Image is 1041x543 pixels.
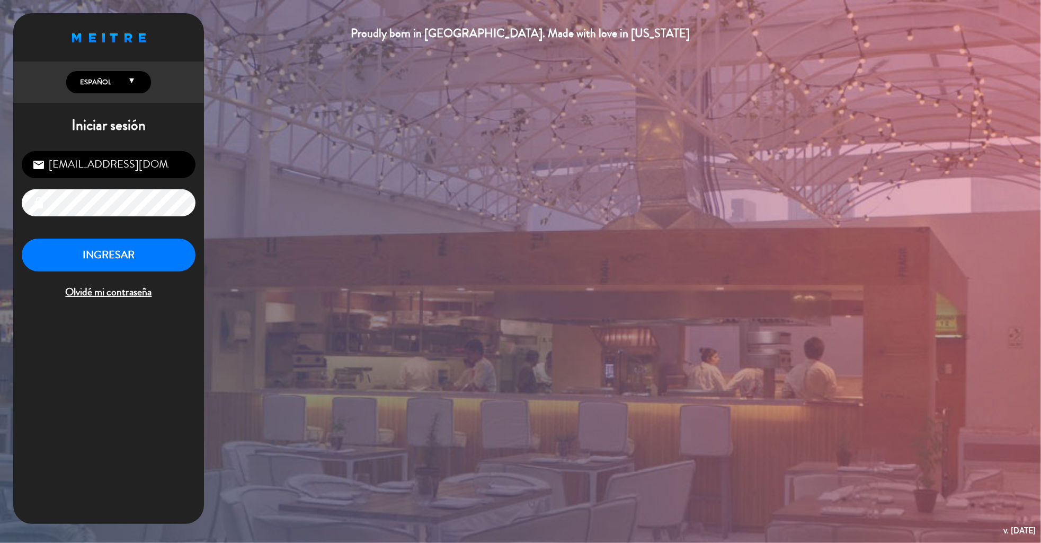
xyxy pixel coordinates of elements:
div: v. [DATE] [1003,523,1036,538]
span: Olvidé mi contraseña [22,284,195,301]
h1: Iniciar sesión [13,117,204,135]
i: lock [32,197,45,209]
button: INGRESAR [22,239,195,272]
span: Español [77,77,111,87]
i: email [32,159,45,171]
input: Correo Electrónico [22,151,195,178]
